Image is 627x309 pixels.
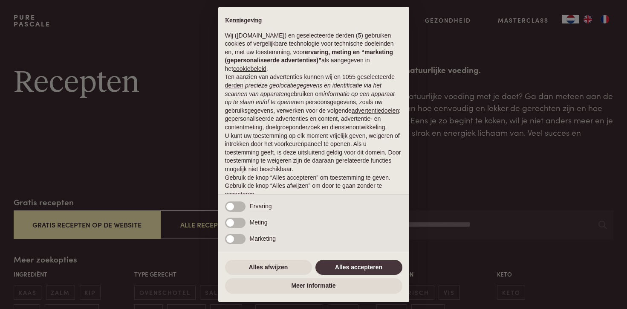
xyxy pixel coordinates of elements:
p: U kunt uw toestemming op elk moment vrijelijk geven, weigeren of intrekken door het voorkeurenpan... [225,132,402,174]
span: Ervaring [250,203,272,210]
button: advertentiedoelen [352,107,399,115]
button: Meer informatie [225,278,402,294]
button: Alles afwijzen [225,260,312,275]
p: Wij ([DOMAIN_NAME]) en geselecteerde derden (5) gebruiken cookies of vergelijkbare technologie vo... [225,32,402,73]
em: precieze geolocatiegegevens en identificatie via het scannen van apparaten [225,82,381,97]
span: Meting [250,219,268,226]
em: informatie op een apparaat op te slaan en/of te openen [225,90,395,106]
span: Marketing [250,235,276,242]
p: Ten aanzien van advertenties kunnen wij en 1055 geselecteerde gebruiken om en persoonsgegevens, z... [225,73,402,131]
a: cookiebeleid [233,65,266,72]
strong: ervaring, meting en “marketing (gepersonaliseerde advertenties)” [225,49,393,64]
button: Alles accepteren [315,260,402,275]
h2: Kennisgeving [225,17,402,25]
p: Gebruik de knop “Alles accepteren” om toestemming te geven. Gebruik de knop “Alles afwijzen” om d... [225,174,402,199]
button: derden [225,82,244,90]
